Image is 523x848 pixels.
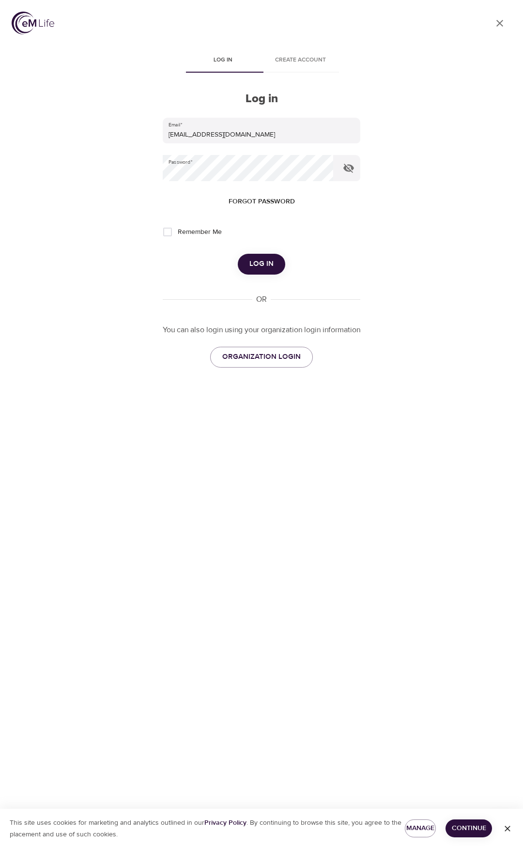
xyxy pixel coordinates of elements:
[210,347,313,367] a: ORGANIZATION LOGIN
[204,818,246,827] a: Privacy Policy
[163,49,360,73] div: disabled tabs example
[267,55,333,65] span: Create account
[405,819,436,837] button: Manage
[222,351,301,363] span: ORGANIZATION LOGIN
[12,12,54,34] img: logo
[163,92,360,106] h2: Log in
[252,294,271,305] div: OR
[178,227,222,237] span: Remember Me
[238,254,285,274] button: Log in
[413,822,428,834] span: Manage
[163,324,360,336] p: You can also login using your organization login information
[190,55,256,65] span: Log in
[446,819,492,837] button: Continue
[225,193,299,211] button: Forgot password
[488,12,511,35] a: close
[249,258,274,270] span: Log in
[453,822,484,834] span: Continue
[229,196,295,208] span: Forgot password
